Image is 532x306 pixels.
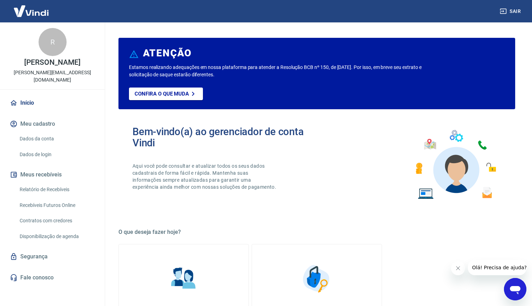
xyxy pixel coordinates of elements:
a: Contratos com credores [17,214,96,228]
a: Disponibilização de agenda [17,229,96,244]
button: Meu cadastro [8,116,96,132]
a: Recebíveis Futuros Online [17,198,96,213]
a: Dados de login [17,147,96,162]
span: Olá! Precisa de ajuda? [4,5,59,11]
p: Estamos realizando adequações em nossa plataforma para atender a Resolução BCB nº 150, de [DATE].... [129,64,430,78]
div: R [39,28,67,56]
iframe: Fechar mensagem [451,261,465,275]
img: Vindi [8,0,54,22]
a: Relatório de Recebíveis [17,182,96,197]
img: Imagem de um avatar masculino com diversos icones exemplificando as funcionalidades do gerenciado... [409,126,501,203]
iframe: Mensagem da empresa [468,260,526,275]
a: Fale conosco [8,270,96,285]
a: Início [8,95,96,111]
p: Aqui você pode consultar e atualizar todos os seus dados cadastrais de forma fácil e rápida. Mant... [132,162,278,190]
img: Informações pessoais [166,261,201,296]
p: [PERSON_NAME] [24,59,80,66]
iframe: Botão para abrir a janela de mensagens [504,278,526,300]
h5: O que deseja fazer hoje? [118,229,515,236]
h6: ATENÇÃO [143,50,192,57]
a: Confira o que muda [129,88,203,100]
p: Confira o que muda [135,91,189,97]
a: Dados da conta [17,132,96,146]
h2: Bem-vindo(a) ao gerenciador de conta Vindi [132,126,317,148]
a: Segurança [8,249,96,264]
img: Segurança [299,261,334,296]
p: [PERSON_NAME][EMAIL_ADDRESS][DOMAIN_NAME] [6,69,99,84]
button: Sair [498,5,524,18]
button: Meus recebíveis [8,167,96,182]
